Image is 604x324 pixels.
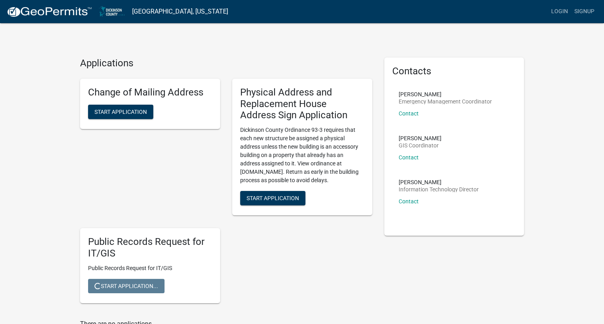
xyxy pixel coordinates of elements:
a: Login [548,4,571,19]
h5: Physical Address and Replacement House Address Sign Application [240,87,364,121]
h4: Applications [80,58,372,69]
h5: Change of Mailing Address [88,87,212,98]
p: [PERSON_NAME] [399,179,479,185]
p: Dickinson County Ordinance 93-3 requires that each new structure be assigned a physical address u... [240,126,364,185]
wm-workflow-list-section: Applications [80,58,372,310]
span: Start Application [94,108,147,115]
button: Start Application [240,191,305,205]
h5: Public Records Request for IT/GIS [88,236,212,259]
p: [PERSON_NAME] [399,91,492,97]
a: Contact [399,154,419,161]
button: Start Application... [88,279,165,293]
span: Start Application... [94,282,158,289]
p: Emergency Management Coordinator [399,99,492,104]
a: [GEOGRAPHIC_DATA], [US_STATE] [132,5,228,18]
h5: Contacts [392,66,516,77]
a: Contact [399,198,419,205]
a: Signup [571,4,598,19]
a: Contact [399,110,419,117]
span: Start Application [247,195,299,201]
p: [PERSON_NAME] [399,135,441,141]
img: Dickinson County, Iowa [98,6,126,17]
p: Public Records Request for IT/GIS [88,264,212,272]
p: Information Technology Director [399,187,479,192]
p: GIS Coordinator [399,143,441,148]
button: Start Application [88,105,153,119]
